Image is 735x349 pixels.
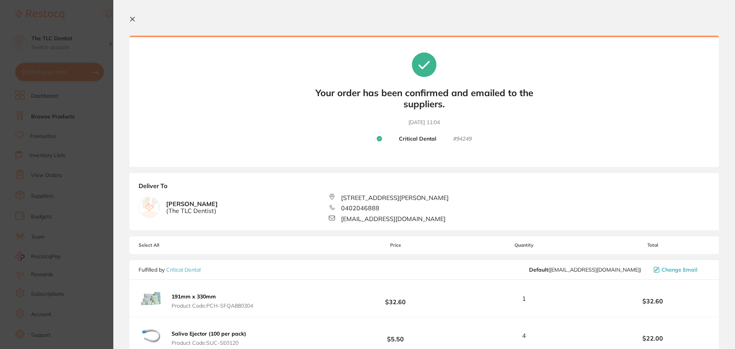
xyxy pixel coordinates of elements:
button: Saliva Ejector (100 per pack) Product Code:SUC-SE0120 [169,330,248,346]
img: YXlnazJ5aw [139,286,163,311]
span: 0402046888 [341,205,379,211]
b: Deliver To [139,182,710,194]
button: 191mm x 330mm Product Code:PCH-SFQA880304 [169,293,255,309]
span: 4 [522,332,526,339]
span: Change Email [661,267,697,273]
b: $22.00 [596,335,710,342]
b: $32.60 [596,298,710,305]
span: Quantity [453,242,596,248]
span: [STREET_ADDRESS][PERSON_NAME] [341,194,449,201]
span: info@criticaldental.com.au [529,267,641,273]
span: Select All [139,242,215,248]
b: Your order has been confirmed and emailed to the suppliers. [309,87,539,110]
img: azYyMXI0Zg [139,323,163,348]
button: Change Email [651,266,710,273]
span: [EMAIL_ADDRESS][DOMAIN_NAME] [341,215,446,222]
span: Product Code: PCH-SFQA880304 [171,303,253,309]
b: Saliva Ejector (100 per pack) [171,330,246,337]
b: Default [529,266,548,273]
span: 1 [522,295,526,302]
span: Product Code: SUC-SE0120 [171,340,246,346]
b: $32.60 [338,292,452,306]
b: [PERSON_NAME] [166,200,218,215]
b: 191mm x 330mm [171,293,216,300]
span: Total [596,242,710,248]
span: ( The TLC Dentist ) [166,207,218,214]
b: $5.50 [338,329,452,343]
small: # 94249 [453,136,472,143]
span: Price [338,242,452,248]
b: Critical Dental [399,136,436,143]
p: Fulfilled by [139,267,201,273]
img: empty.jpg [139,197,160,218]
a: Critical Dental [166,266,201,273]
